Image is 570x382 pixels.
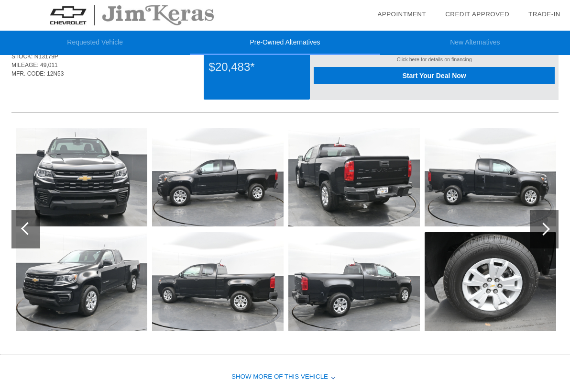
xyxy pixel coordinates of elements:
a: Trade-In [528,11,560,18]
img: 7.jpg [288,232,420,331]
span: MILEAGE: [11,62,39,68]
img: 6.jpg [288,128,420,226]
img: 2.jpg [16,128,147,226]
img: 9.jpg [425,232,556,331]
li: New Alternatives [380,31,570,55]
img: 3.jpg [16,232,147,331]
img: 8.jpg [425,128,556,226]
span: 12N53 [47,70,64,77]
li: Pre-Owned Alternatives [190,31,380,55]
a: Appointment [377,11,426,18]
img: 4.jpg [152,128,284,226]
img: 5.jpg [152,232,284,331]
span: MFR. CODE: [11,70,45,77]
span: 49,011 [40,62,58,68]
a: Credit Approved [445,11,509,18]
div: $20,483* [209,55,305,79]
span: Start Your Deal Now [326,72,542,79]
div: Quoted on [DATE] 10:01:17 AM [11,84,559,99]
